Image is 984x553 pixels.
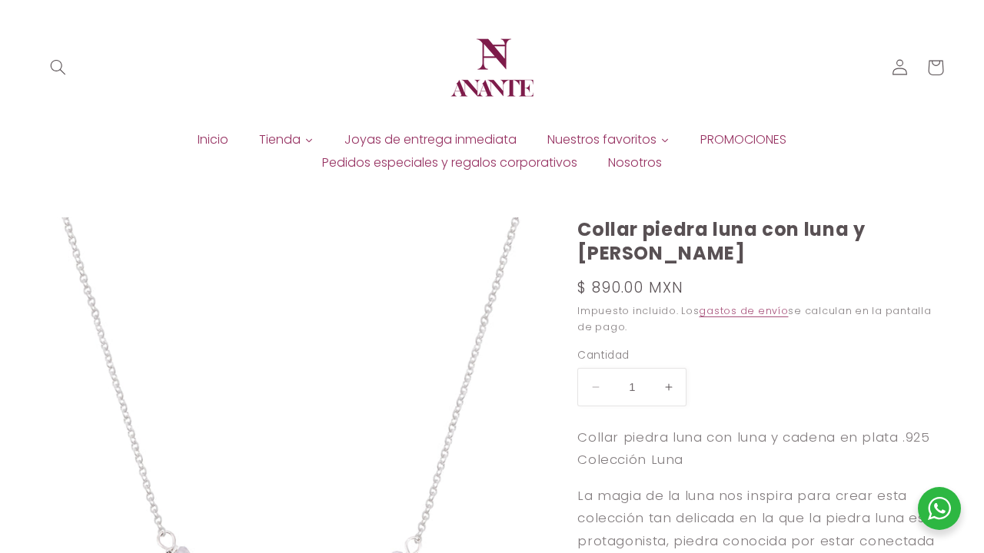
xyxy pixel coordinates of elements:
[577,426,943,472] p: Collar piedra luna con luna y cadena en plata .925 Colección Luna
[446,22,538,114] img: Anante Joyería | Diseño en plata y oro
[259,131,301,148] span: Tienda
[344,131,517,148] span: Joyas de entrega inmediata
[700,131,786,148] span: PROMOCIONES
[182,128,244,151] a: Inicio
[244,128,329,151] a: Tienda
[547,131,657,148] span: Nuestros favoritos
[322,154,577,171] span: Pedidos especiales y regalos corporativos
[577,348,932,363] label: Cantidad
[440,15,544,120] a: Anante Joyería | Diseño en plata y oro
[577,277,683,299] span: $ 890.00 MXN
[685,128,802,151] a: PROMOCIONES
[577,217,943,265] h1: Collar piedra luna con luna y [PERSON_NAME]
[329,128,532,151] a: Joyas de entrega inmediata
[41,50,76,85] summary: Búsqueda
[593,151,677,174] a: Nosotros
[699,304,788,317] a: gastos de envío
[198,131,228,148] span: Inicio
[577,303,943,336] div: Impuesto incluido. Los se calculan en la pantalla de pago.
[608,154,662,171] span: Nosotros
[532,128,685,151] a: Nuestros favoritos
[307,151,593,174] a: Pedidos especiales y regalos corporativos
